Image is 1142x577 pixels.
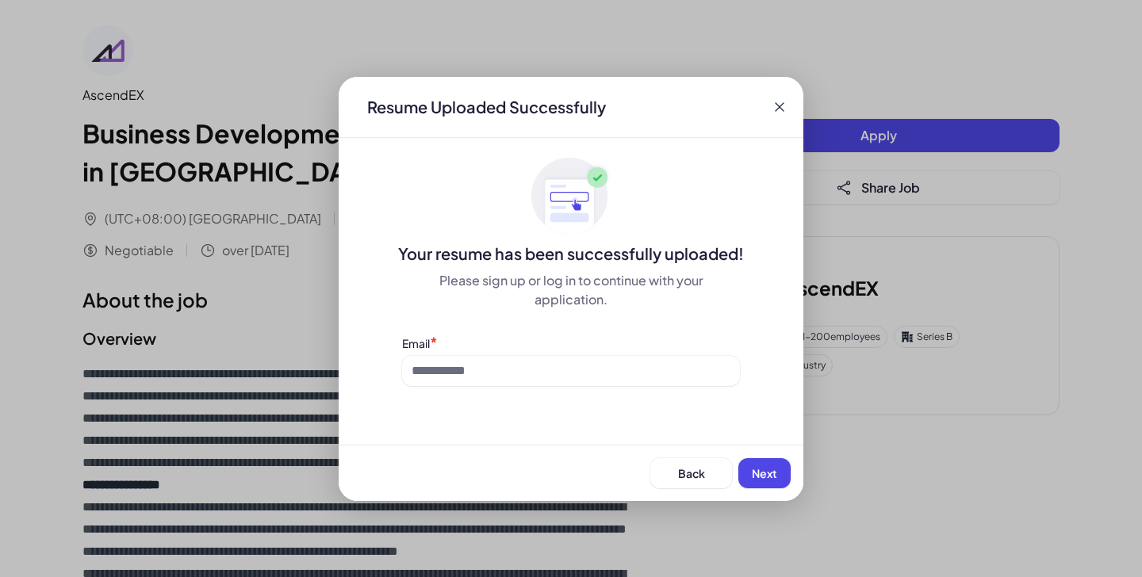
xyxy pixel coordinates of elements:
div: Resume Uploaded Successfully [354,96,619,118]
button: Next [738,458,791,488]
span: Next [752,466,777,480]
div: Your resume has been successfully uploaded! [339,243,803,265]
span: Back [678,466,705,480]
button: Back [650,458,732,488]
label: Email [402,336,430,350]
img: ApplyedMaskGroup3.svg [531,157,611,236]
div: Please sign up or log in to continue with your application. [402,271,740,309]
